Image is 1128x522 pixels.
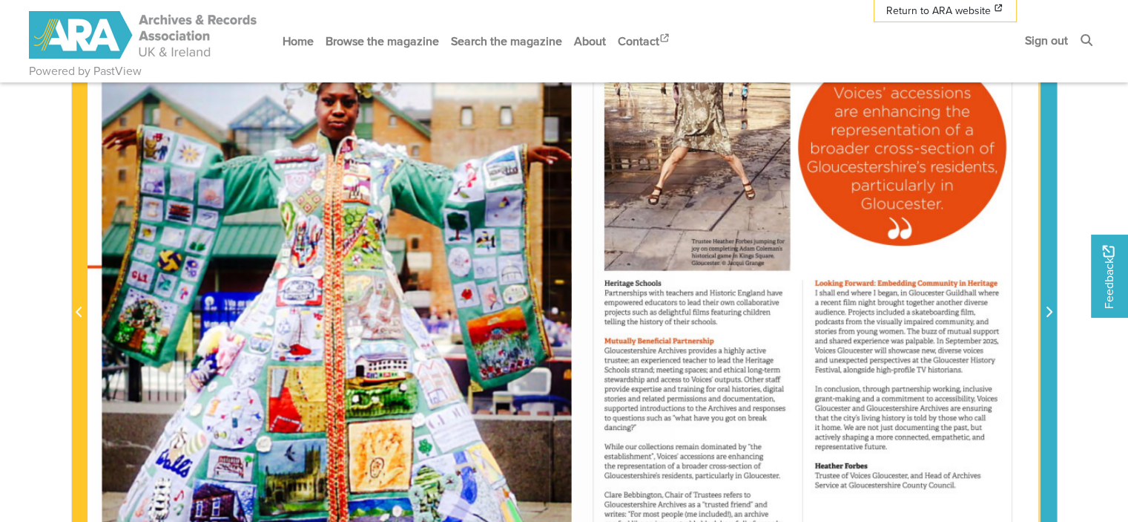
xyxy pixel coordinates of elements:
[568,22,612,61] a: About
[29,11,259,59] img: ARA - ARC Magazine | Powered by PastView
[1091,235,1128,318] a: Would you like to provide feedback?
[1019,21,1074,60] a: Sign out
[1100,246,1118,309] span: Feedback
[612,22,677,61] a: Contact
[277,22,320,61] a: Home
[445,22,568,61] a: Search the magazine
[29,62,142,80] a: Powered by PastView
[320,22,445,61] a: Browse the magazine
[29,3,259,68] a: ARA - ARC Magazine | Powered by PastView logo
[886,3,991,19] span: Return to ARA website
